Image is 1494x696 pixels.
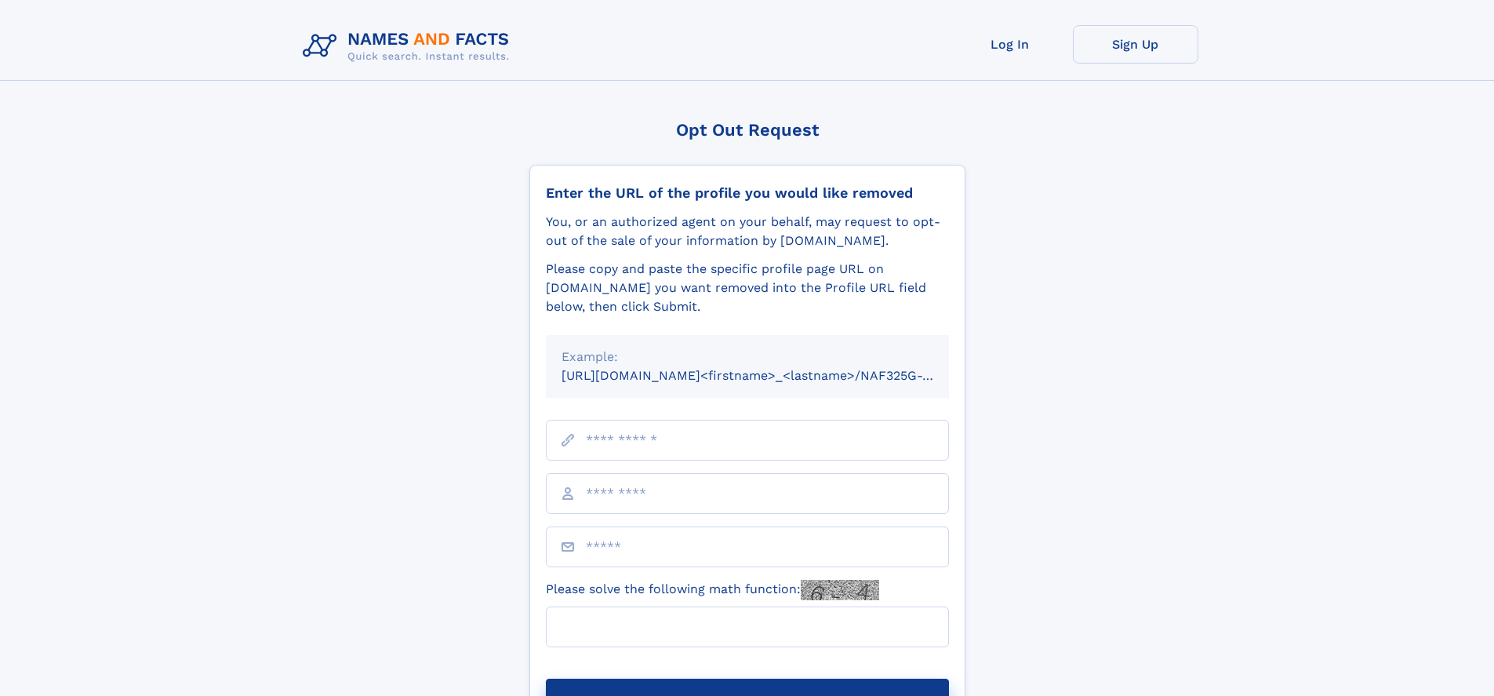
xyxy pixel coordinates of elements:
[529,120,965,140] div: Opt Out Request
[562,348,933,366] div: Example:
[546,184,949,202] div: Enter the URL of the profile you would like removed
[562,368,979,383] small: [URL][DOMAIN_NAME]<firstname>_<lastname>/NAF325G-xxxxxxxx
[296,25,522,67] img: Logo Names and Facts
[947,25,1073,64] a: Log In
[1073,25,1198,64] a: Sign Up
[546,213,949,250] div: You, or an authorized agent on your behalf, may request to opt-out of the sale of your informatio...
[546,580,879,600] label: Please solve the following math function:
[546,260,949,316] div: Please copy and paste the specific profile page URL on [DOMAIN_NAME] you want removed into the Pr...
